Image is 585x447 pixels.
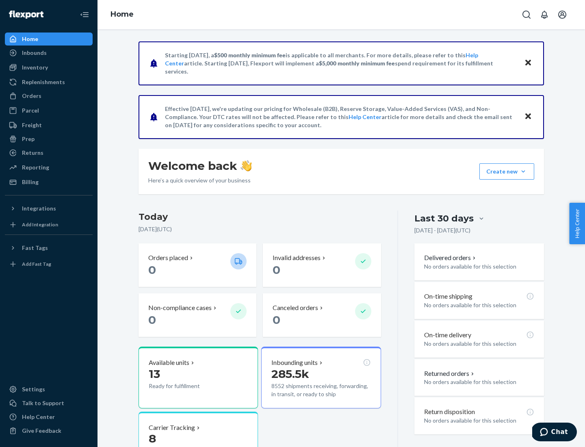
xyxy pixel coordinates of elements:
p: Non-compliance cases [148,303,212,312]
div: Last 30 days [414,212,474,225]
a: Reporting [5,161,93,174]
a: Help Center [349,113,381,120]
button: Give Feedback [5,424,93,437]
p: [DATE] ( UTC ) [139,225,381,233]
a: Orders [5,89,93,102]
span: 0 [148,313,156,327]
p: [DATE] - [DATE] ( UTC ) [414,226,470,234]
div: Fast Tags [22,244,48,252]
p: Effective [DATE], we're updating our pricing for Wholesale (B2B), Reserve Storage, Value-Added Se... [165,105,516,129]
p: Return disposition [424,407,475,417]
button: Fast Tags [5,241,93,254]
p: Orders placed [148,253,188,263]
p: On-time delivery [424,330,471,340]
p: Inbounding units [271,358,318,367]
p: Canceled orders [273,303,318,312]
div: Integrations [22,204,56,213]
span: $500 monthly minimum fee [214,52,286,59]
span: 0 [273,263,280,277]
button: Open notifications [536,7,552,23]
p: Starting [DATE], a is applicable to all merchants. For more details, please refer to this article... [165,51,516,76]
a: Home [5,33,93,46]
a: Returns [5,146,93,159]
ol: breadcrumbs [104,3,140,26]
div: Freight [22,121,42,129]
button: Canceled orders 0 [263,293,381,337]
div: Reporting [22,163,49,171]
button: Open Search Box [518,7,535,23]
span: $5,000 monthly minimum fee [319,60,395,67]
p: Carrier Tracking [149,423,195,432]
p: Here’s a quick overview of your business [148,176,252,184]
a: Add Fast Tag [5,258,93,271]
h1: Welcome back [148,158,252,173]
button: Integrations [5,202,93,215]
img: Flexport logo [9,11,43,19]
div: Inventory [22,63,48,72]
span: 285.5k [271,367,309,381]
a: Settings [5,383,93,396]
a: Freight [5,119,93,132]
p: No orders available for this selection [424,301,534,309]
button: Non-compliance cases 0 [139,293,256,337]
button: Talk to Support [5,397,93,410]
div: Parcel [22,106,39,115]
button: Returned orders [424,369,476,378]
span: 0 [148,263,156,277]
img: hand-wave emoji [240,160,252,171]
a: Inbounds [5,46,93,59]
div: Prep [22,135,35,143]
p: Ready for fulfillment [149,382,224,390]
p: No orders available for this selection [424,378,534,386]
span: 13 [149,367,160,381]
button: Open account menu [554,7,570,23]
a: Add Integration [5,218,93,231]
a: Prep [5,132,93,145]
button: Invalid addresses 0 [263,243,381,287]
p: No orders available for this selection [424,263,534,271]
button: Close [523,111,533,123]
p: 8552 shipments receiving, forwarding, in transit, or ready to ship [271,382,370,398]
a: Inventory [5,61,93,74]
a: Home [110,10,134,19]
div: Returns [22,149,43,157]
button: Orders placed 0 [139,243,256,287]
a: Parcel [5,104,93,117]
p: On-time shipping [424,292,472,301]
button: Create new [479,163,534,180]
button: Delivered orders [424,253,477,263]
div: Orders [22,92,41,100]
a: Replenishments [5,76,93,89]
div: Add Integration [22,221,58,228]
div: Home [22,35,38,43]
p: Available units [149,358,189,367]
div: Settings [22,385,45,393]
p: No orders available for this selection [424,417,534,425]
span: 0 [273,313,280,327]
p: Invalid addresses [273,253,321,263]
div: Talk to Support [22,399,64,407]
div: Add Fast Tag [22,260,51,267]
a: Billing [5,176,93,189]
div: Replenishments [22,78,65,86]
a: Help Center [5,410,93,423]
h3: Today [139,210,381,223]
button: Inbounding units285.5k8552 shipments receiving, forwarding, in transit, or ready to ship [261,347,381,408]
span: 8 [149,432,156,445]
button: Help Center [569,203,585,244]
button: Available units13Ready for fulfillment [139,347,258,408]
button: Close Navigation [76,7,93,23]
button: Close [523,57,533,69]
div: Billing [22,178,39,186]
div: Inbounds [22,49,47,57]
p: No orders available for this selection [424,340,534,348]
iframe: Opens a widget where you can chat to one of our agents [532,423,577,443]
div: Help Center [22,413,55,421]
div: Give Feedback [22,427,61,435]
